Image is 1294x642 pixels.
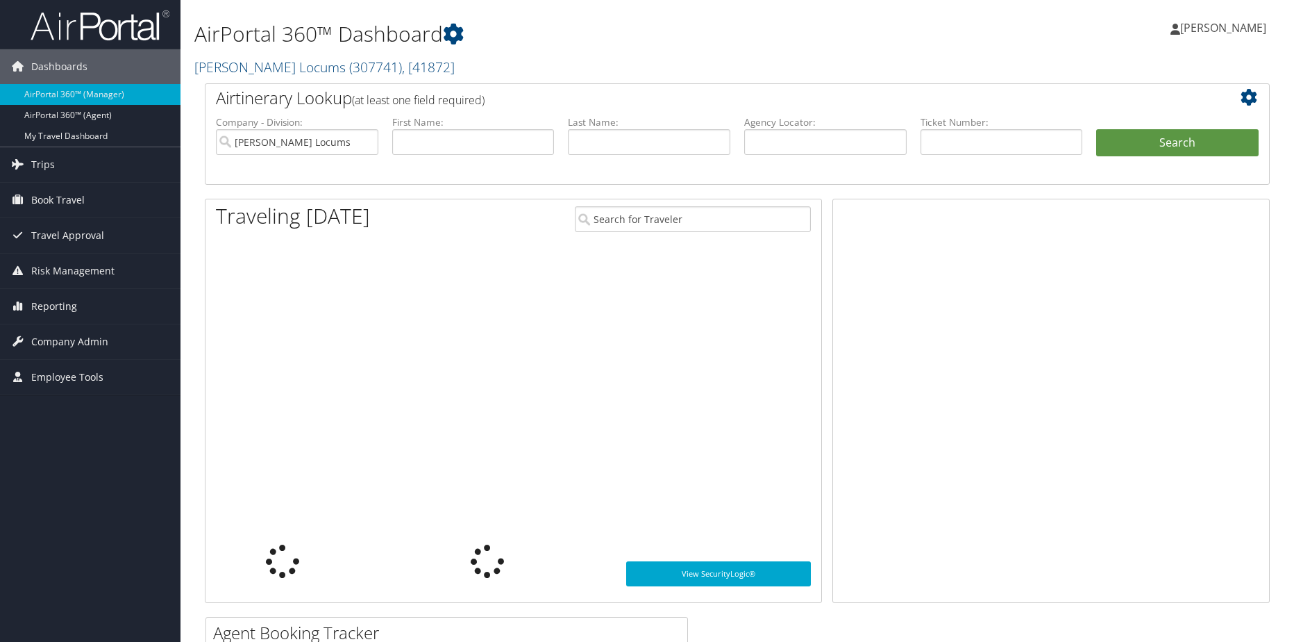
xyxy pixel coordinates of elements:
h1: Traveling [DATE] [216,201,370,231]
input: Search for Traveler [575,206,810,232]
h1: AirPortal 360™ Dashboard [194,19,918,49]
span: ( 307741 ) [349,58,402,76]
label: Ticket Number: [921,115,1083,129]
span: Employee Tools [31,360,103,395]
a: View SecurityLogic® [626,561,811,586]
label: Last Name: [568,115,730,129]
span: Company Admin [31,324,108,359]
span: Reporting [31,289,77,324]
label: Company - Division: [216,115,378,129]
a: [PERSON_NAME] Locums [194,58,455,76]
span: Dashboards [31,49,87,84]
span: , [ 41872 ] [402,58,455,76]
a: [PERSON_NAME] [1170,7,1280,49]
span: [PERSON_NAME] [1180,20,1266,35]
span: Risk Management [31,254,115,288]
label: Agency Locator: [744,115,907,129]
button: Search [1096,129,1259,157]
span: Book Travel [31,183,85,217]
label: First Name: [392,115,555,129]
span: (at least one field required) [352,92,485,108]
span: Travel Approval [31,218,104,253]
span: Trips [31,147,55,182]
h2: Airtinerary Lookup [216,86,1170,110]
img: airportal-logo.png [31,9,169,42]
